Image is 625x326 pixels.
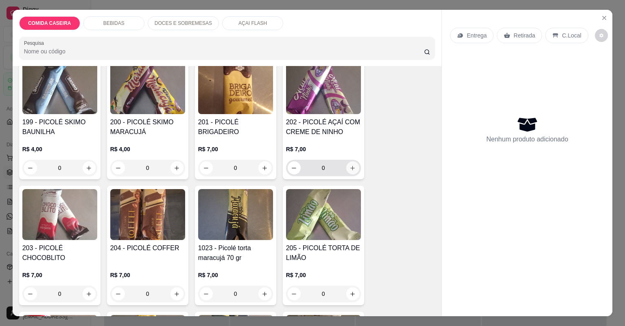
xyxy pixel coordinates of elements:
p: AÇAI FLASH [238,20,267,26]
button: decrease-product-quantity [200,287,213,300]
p: R$ 7,00 [198,271,273,279]
h4: 200 - PICOLÉ SKIMO MARACUJÁ [110,117,185,137]
button: increase-product-quantity [170,161,184,174]
button: decrease-product-quantity [24,287,37,300]
button: decrease-product-quantity [200,161,213,174]
h4: 201 - PICOLÉ BRIGADEIRO [198,117,273,137]
img: product-image [286,189,361,240]
button: decrease-product-quantity [595,29,608,42]
p: R$ 4,00 [110,145,185,153]
h4: 204 - PICOLÉ COFFER [110,243,185,253]
h4: 202 - PICOLÉ AÇAÍ COM CREME DE NINHO [286,117,361,137]
img: product-image [198,189,273,240]
input: Pesquisa [24,47,424,55]
button: increase-product-quantity [346,161,359,174]
h4: 203 - PICOLÉ CHOCOBLITO [22,243,97,263]
h4: 199 - PICOLÉ SKIMO BAUNILHA [22,117,97,137]
img: product-image [286,63,361,114]
p: Entrega [467,31,487,40]
button: decrease-product-quantity [288,161,301,174]
p: R$ 7,00 [22,271,97,279]
p: BEBIDAS [103,20,125,26]
p: DOCES E SOBREMESAS [155,20,212,26]
button: decrease-product-quantity [112,287,125,300]
button: decrease-product-quantity [24,161,37,174]
button: decrease-product-quantity [112,161,125,174]
img: product-image [22,189,97,240]
img: product-image [198,63,273,114]
p: R$ 7,00 [286,145,361,153]
button: increase-product-quantity [258,161,271,174]
button: Close [598,11,611,24]
p: R$ 4,00 [22,145,97,153]
button: increase-product-quantity [83,287,96,300]
button: decrease-product-quantity [288,287,301,300]
img: product-image [110,189,185,240]
button: increase-product-quantity [83,161,96,174]
label: Pesquisa [24,40,47,46]
h4: 205 - PICOLÉ TORTA DE LIMÃO [286,243,361,263]
button: increase-product-quantity [258,287,271,300]
p: C.Local [562,31,581,40]
button: increase-product-quantity [170,287,184,300]
p: R$ 7,00 [110,271,185,279]
p: Nenhum produto adicionado [486,134,568,144]
p: R$ 7,00 [286,271,361,279]
p: COMIDA CASEIRA [28,20,71,26]
button: increase-product-quantity [346,287,359,300]
img: product-image [22,63,97,114]
p: Retirada [514,31,535,40]
p: R$ 7,00 [198,145,273,153]
img: product-image [110,63,185,114]
h4: 1023 - Picolé torta maracujá 70 gr [198,243,273,263]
